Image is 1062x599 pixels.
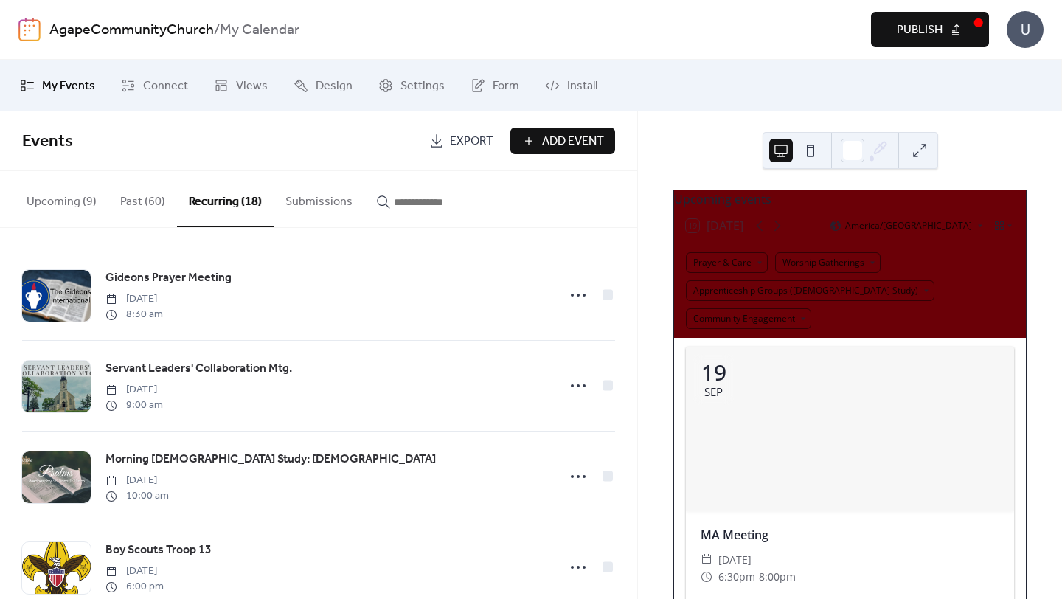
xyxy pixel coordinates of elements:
button: Past (60) [108,171,177,226]
button: Add Event [510,128,615,154]
span: [DATE] [105,291,163,307]
a: Servant Leaders' Collaboration Mtg. [105,359,292,378]
a: Connect [110,66,199,105]
a: Form [459,66,530,105]
span: America/[GEOGRAPHIC_DATA] [845,221,972,230]
a: Gideons Prayer Meeting [105,269,232,288]
button: Upcoming (9) [15,171,108,226]
button: Recurring (18) [177,171,274,227]
span: 8:00pm [759,568,796,586]
span: Add Event [542,133,604,150]
a: Morning [DEMOGRAPHIC_DATA] Study: [DEMOGRAPHIC_DATA] [105,450,436,469]
span: Settings [400,77,445,95]
span: 6:30pm [718,568,755,586]
span: Morning [DEMOGRAPHIC_DATA] Study: [DEMOGRAPHIC_DATA] [105,451,436,468]
b: My Calendar [220,16,299,44]
button: Publish [871,12,989,47]
span: [DATE] [105,473,169,488]
a: Boy Scouts Troop 13 [105,541,212,560]
a: My Events [9,66,106,105]
span: [DATE] [105,564,164,579]
span: 10:00 am [105,488,169,504]
span: Boy Scouts Troop 13 [105,541,212,559]
a: AgapeCommunityChurch [49,16,214,44]
div: ​ [701,551,712,569]
span: Events [22,125,73,158]
span: - [755,568,759,586]
span: 9:00 am [105,398,163,413]
span: Design [316,77,353,95]
span: Servant Leaders' Collaboration Mtg. [105,360,292,378]
span: Connect [143,77,188,95]
div: Sep [704,387,723,398]
a: Design [282,66,364,105]
span: [DATE] [105,382,163,398]
div: ​ [701,568,712,586]
span: [DATE] [718,551,752,569]
a: Views [203,66,279,105]
span: Gideons Prayer Meeting [105,269,232,287]
img: logo [18,18,41,41]
b: / [214,16,220,44]
span: 8:30 am [105,307,163,322]
span: Export [450,133,493,150]
a: Settings [367,66,456,105]
span: Publish [897,21,943,39]
a: Export [418,128,504,154]
div: Upcoming events [674,190,1026,208]
div: 19 [701,361,726,384]
button: Submissions [274,171,364,226]
div: U [1007,11,1044,48]
span: Views [236,77,268,95]
span: Form [493,77,519,95]
span: Install [567,77,597,95]
a: Install [534,66,608,105]
span: 6:00 pm [105,579,164,595]
span: My Events [42,77,95,95]
div: MA Meeting [686,526,1014,544]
